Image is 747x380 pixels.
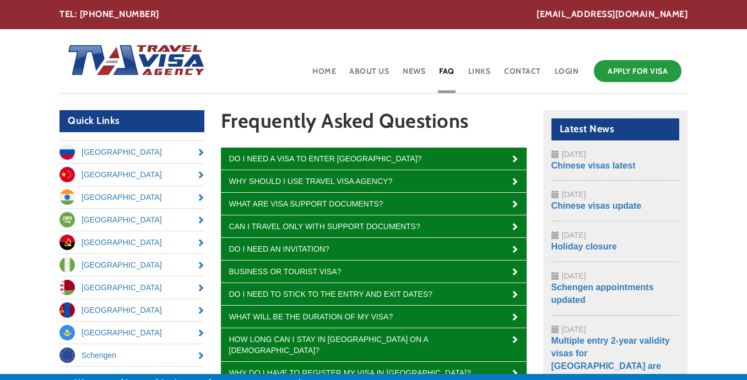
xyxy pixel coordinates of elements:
[59,34,206,89] img: Home
[402,57,426,93] a: News
[59,164,204,186] a: [GEOGRAPHIC_DATA]
[562,325,586,334] span: [DATE]
[221,283,527,305] a: Do I need to stick to the entry and exit dates?
[562,150,586,159] span: [DATE]
[503,57,542,93] a: Contact
[59,299,204,321] a: [GEOGRAPHIC_DATA]
[467,57,492,93] a: Links
[59,322,204,344] a: [GEOGRAPHIC_DATA]
[551,242,617,251] a: Holiday closure
[221,238,527,260] a: Do I need an invitation?
[348,57,390,93] a: About Us
[221,328,527,361] a: How long can I stay in [GEOGRAPHIC_DATA] on a [DEMOGRAPHIC_DATA]?
[438,57,456,93] a: FAQ
[59,344,204,366] a: Schengen
[537,8,688,21] a: [EMAIL_ADDRESS][DOMAIN_NAME]
[551,161,636,170] a: Chinese visas latest
[221,148,527,170] a: Do I need a visa to enter [GEOGRAPHIC_DATA]?
[311,57,337,93] a: Home
[59,254,204,276] a: [GEOGRAPHIC_DATA]
[221,170,527,192] a: Why should I use Travel Visa Agency?
[59,276,204,298] a: [GEOGRAPHIC_DATA]
[594,60,681,82] a: Apply for Visa
[551,201,642,210] a: Chinese visas update
[59,186,204,208] a: [GEOGRAPHIC_DATA]
[562,272,586,280] span: [DATE]
[562,190,586,199] span: [DATE]
[221,110,527,137] h1: Frequently Asked Questions
[551,283,654,305] a: Schengen appointments updated
[59,209,204,231] a: [GEOGRAPHIC_DATA]
[221,215,527,237] a: Can I travel only with support documents?
[221,306,527,328] a: What will be the duration of my visa?
[59,8,688,21] div: TEL: [PHONE_NUMBER]
[554,57,580,93] a: Login
[221,193,527,215] a: What are visa support documents?
[562,231,586,240] span: [DATE]
[59,231,204,253] a: [GEOGRAPHIC_DATA]
[59,141,204,163] a: [GEOGRAPHIC_DATA]
[221,260,527,283] a: Business or tourist visa?
[551,118,680,140] h2: Latest News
